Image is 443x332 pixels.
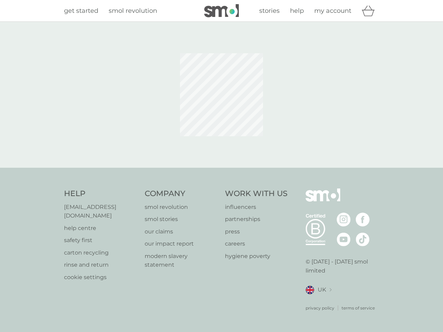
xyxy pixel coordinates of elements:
[225,203,288,212] a: influencers
[290,7,304,15] span: help
[64,248,138,257] a: carton recycling
[145,203,218,212] a: smol revolution
[64,203,138,220] a: [EMAIL_ADDRESS][DOMAIN_NAME]
[356,213,370,227] img: visit the smol Facebook page
[306,257,379,275] p: © [DATE] - [DATE] smol limited
[225,188,288,199] h4: Work With Us
[290,6,304,16] a: help
[64,6,98,16] a: get started
[314,7,351,15] span: my account
[145,215,218,224] a: smol stories
[259,7,280,15] span: stories
[329,288,332,292] img: select a new location
[337,213,351,227] img: visit the smol Instagram page
[225,227,288,236] a: press
[64,260,138,269] a: rinse and return
[342,305,375,311] a: terms of service
[204,4,239,17] img: smol
[225,215,288,224] a: partnerships
[109,7,157,15] span: smol revolution
[145,239,218,248] a: our impact report
[64,7,98,15] span: get started
[64,188,138,199] h4: Help
[109,6,157,16] a: smol revolution
[259,6,280,16] a: stories
[64,273,138,282] a: cookie settings
[318,285,326,294] span: UK
[362,4,379,18] div: basket
[145,188,218,199] h4: Company
[306,305,334,311] a: privacy policy
[306,286,314,294] img: UK flag
[337,232,351,246] img: visit the smol Youtube page
[306,188,340,212] img: smol
[64,236,138,245] a: safety first
[225,239,288,248] a: careers
[314,6,351,16] a: my account
[64,224,138,233] a: help centre
[225,252,288,261] a: hygiene poverty
[356,232,370,246] img: visit the smol Tiktok page
[145,252,218,269] a: modern slavery statement
[145,227,218,236] a: our claims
